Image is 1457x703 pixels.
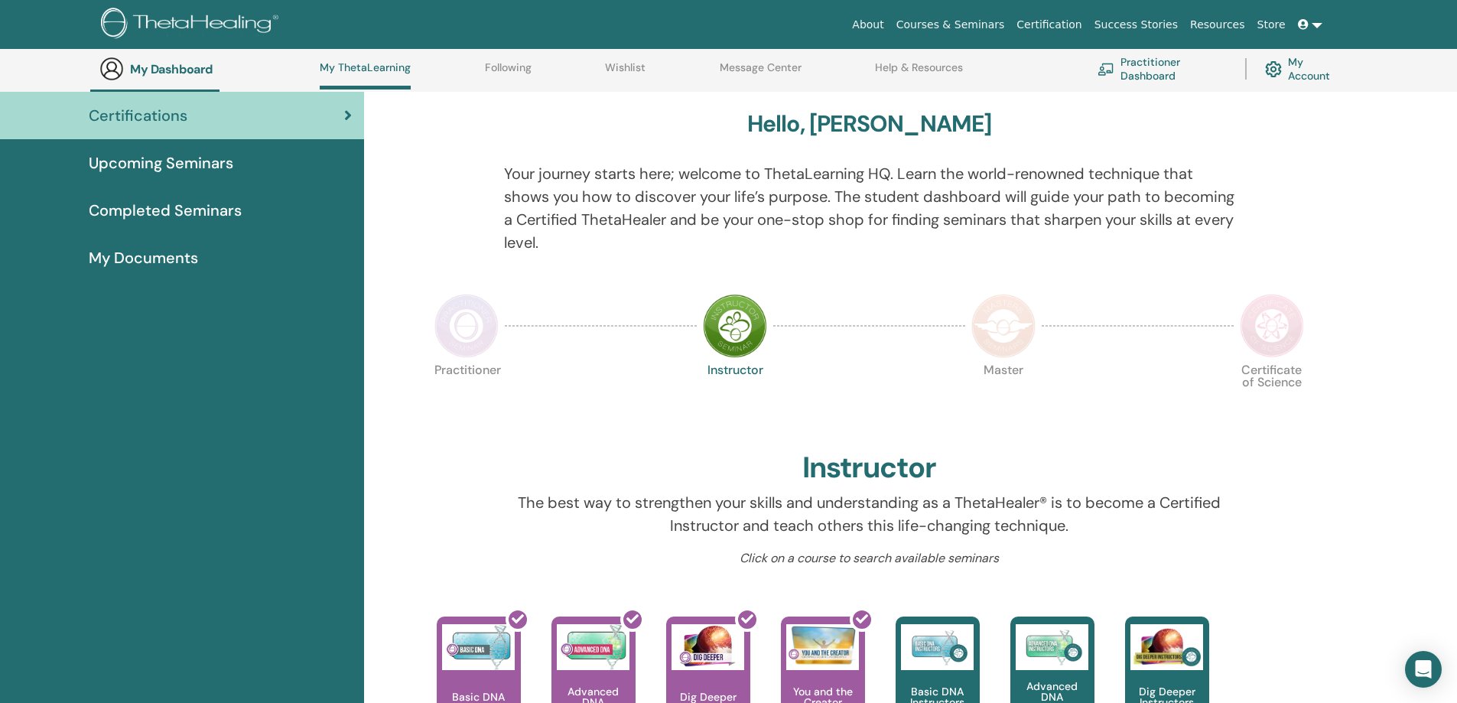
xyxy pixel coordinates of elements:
a: Following [485,61,532,86]
img: logo.png [101,8,284,42]
img: Practitioner [434,294,499,358]
img: Certificate of Science [1240,294,1304,358]
img: Dig Deeper Instructors [1130,624,1203,670]
p: The best way to strengthen your skills and understanding as a ThetaHealer® is to become a Certifi... [504,491,1234,537]
a: My Account [1265,52,1342,86]
a: Store [1251,11,1292,39]
a: About [846,11,889,39]
img: Advanced DNA Instructors [1016,624,1088,670]
img: generic-user-icon.jpg [99,57,124,81]
div: Open Intercom Messenger [1405,651,1442,688]
span: Upcoming Seminars [89,151,233,174]
p: Practitioner [434,364,499,428]
img: Master [971,294,1036,358]
img: chalkboard-teacher.svg [1098,63,1114,75]
a: Courses & Seminars [890,11,1011,39]
p: Master [971,364,1036,428]
img: Instructor [703,294,767,358]
a: Success Stories [1088,11,1184,39]
h3: My Dashboard [130,62,283,76]
a: Resources [1184,11,1251,39]
a: Message Center [720,61,802,86]
a: Help & Resources [875,61,963,86]
a: My ThetaLearning [320,61,411,90]
a: Certification [1010,11,1088,39]
p: Instructor [703,364,767,428]
img: cog.svg [1265,57,1282,81]
p: Your journey starts here; welcome to ThetaLearning HQ. Learn the world-renowned technique that sh... [504,162,1234,254]
img: Basic DNA Instructors [901,624,974,670]
h3: Hello, [PERSON_NAME] [747,110,992,138]
p: Dig Deeper [674,692,743,702]
a: Wishlist [605,61,646,86]
a: Practitioner Dashboard [1098,52,1227,86]
p: Click on a course to search available seminars [504,549,1234,568]
img: Advanced DNA [557,624,629,670]
span: Certifications [89,104,187,127]
img: You and the Creator [786,624,859,666]
img: Basic DNA [442,624,515,670]
span: My Documents [89,246,198,269]
span: Completed Seminars [89,199,242,222]
img: Dig Deeper [672,624,744,670]
p: Certificate of Science [1240,364,1304,428]
h2: Instructor [802,451,936,486]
